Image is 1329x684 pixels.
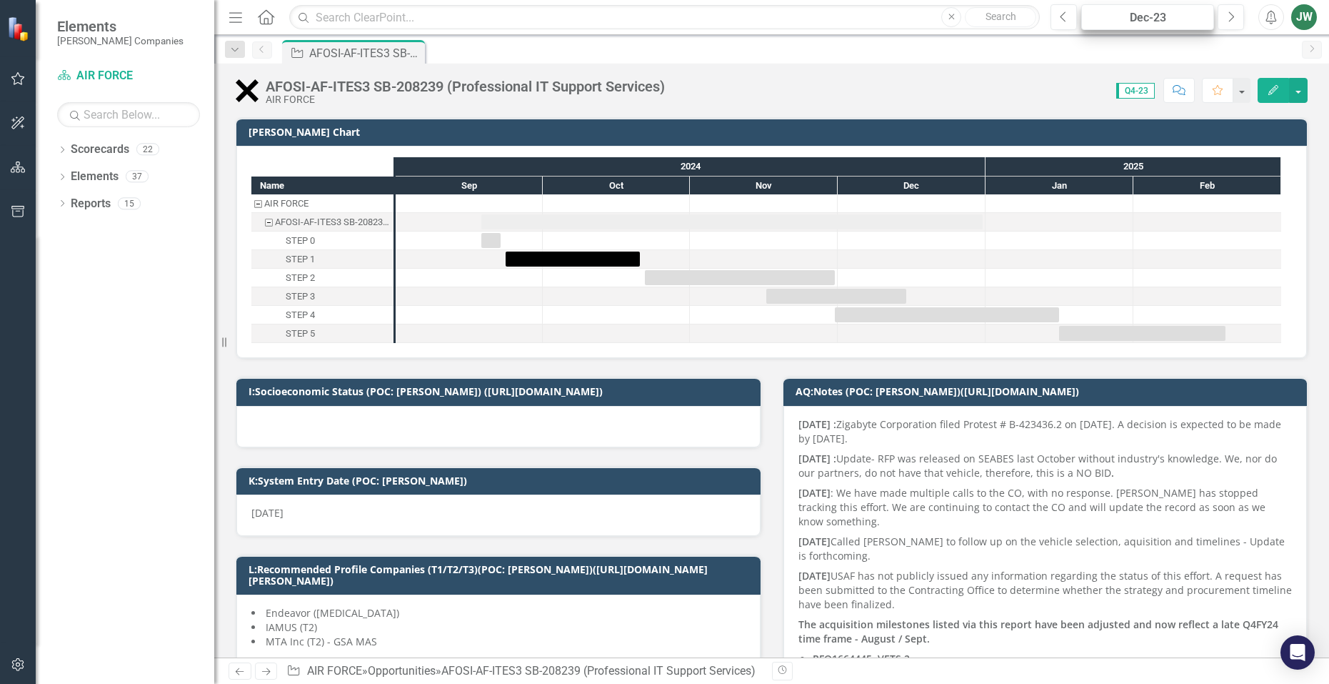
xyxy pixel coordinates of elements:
div: AFOSI-AF-ITES3 SB-208239 (Professional IT Support Services) [309,44,421,62]
strong: [DATE] [798,486,831,500]
span: Search [986,11,1016,22]
img: No Bid [236,79,259,102]
button: Search [965,7,1036,27]
div: Task: Start date: 2024-09-18 End date: 2024-12-31 [481,214,983,229]
div: STEP 3 [251,287,393,306]
div: Task: Start date: 2024-11-30 End date: 2025-01-16 [251,306,393,324]
div: AIR FORCE [251,194,393,213]
div: STEP 4 [286,306,315,324]
div: 2024 [396,157,986,176]
p: : We have made multiple calls to the CO, with no response. [PERSON_NAME] has stopped tracking thi... [798,483,1293,532]
div: AFOSI-AF-ITES3 SB-208239 (Professional IT Support Services) [266,79,665,94]
strong: [DATE] : [798,417,836,431]
div: Task: Start date: 2024-11-30 End date: 2025-01-16 [835,307,1059,322]
div: STEP 2 [251,269,393,287]
div: STEP 5 [251,324,393,343]
div: STEP 1 [286,250,315,269]
span: Endeavor ([MEDICAL_DATA]) [266,606,399,620]
div: Task: Start date: 2024-11-16 End date: 2024-12-15 [766,289,906,304]
div: Oct [543,177,690,195]
p: USAF has not publicly issued any information regarding the status of this effort. A request has b... [798,566,1293,615]
a: Scorecards [71,142,129,158]
button: JW [1291,4,1317,30]
strong: . [1111,466,1114,480]
h3: [PERSON_NAME] Chart [249,127,1300,137]
div: Feb [1133,177,1281,195]
div: 22 [136,144,159,156]
div: Task: Start date: 2024-09-18 End date: 2024-09-22 [481,233,501,248]
div: AFOSI-AF-ITES3 SB-208239 (Professional IT Support Services) [275,213,389,232]
span: IAMUS (T2) [266,620,317,634]
strong: [DATE] : [798,452,836,465]
div: STEP 5 [286,324,315,343]
div: Task: Start date: 2024-09-23 End date: 2024-10-21 [251,250,393,269]
input: Search Below... [57,102,200,127]
div: STEP 4 [251,306,393,324]
div: Dec [838,177,986,195]
div: STEP 0 [251,232,393,250]
div: STEP 3 [286,287,315,306]
p: Zigabyte Corporation filed Protest # B-423436.2 on [DATE]. A decision is expected to be made by [... [798,417,1293,449]
div: 15 [118,197,141,209]
a: Elements [71,169,119,185]
h3: I:Socioeconomic Status (POC: [PERSON_NAME]) ([URL][DOMAIN_NAME]) [249,386,753,397]
span: MTA Inc (T2) - GSA MAS [266,635,377,648]
div: Task: Start date: 2024-09-18 End date: 2024-12-31 [251,213,393,232]
p: Update- RFP was released on SEABES last October without industry's knowledge. We, nor do our part... [798,449,1293,483]
div: Task: Start date: 2025-01-16 End date: 2025-02-18 [251,324,393,343]
div: Sep [396,177,543,195]
strong: The acquisition milestones listed via this report have been adjusted and now reflect a late Q4FY2... [798,618,1278,645]
div: AIR FORCE [266,94,665,105]
div: Task: AIR FORCE Start date: 2024-09-18 End date: 2024-09-19 [251,194,393,213]
div: STEP 1 [251,250,393,269]
div: AFOSI-AF-ITES3 SB-208239 (Professional IT Support Services) [251,213,393,232]
div: Task: Start date: 2024-11-16 End date: 2024-12-15 [251,287,393,306]
div: STEP 0 [286,232,315,250]
div: Name [251,177,393,194]
div: Jan [986,177,1133,195]
span: Elements [57,18,184,35]
span: [DATE] [251,506,284,520]
input: Search ClearPoint... [289,5,1040,30]
strong: [DATE] [798,569,831,583]
strong: [DATE] [798,535,831,548]
a: AIR FORCE [57,68,200,84]
img: ClearPoint Strategy [7,16,32,41]
div: Task: Start date: 2024-09-23 End date: 2024-10-21 [506,252,640,267]
a: Opportunities [368,664,436,678]
div: Task: Start date: 2024-09-18 End date: 2024-09-22 [251,232,393,250]
h3: AQ:Notes (POC: [PERSON_NAME])([URL][DOMAIN_NAME]) [796,386,1300,397]
p: Called [PERSON_NAME] to follow up on the vehicle selection, aquisition and timelines - Update is ... [798,532,1293,566]
div: Task: Start date: 2025-01-16 End date: 2025-02-18 [1059,326,1225,341]
h3: L:Recommended Profile Companies (T1/T2/T3)(POC: [PERSON_NAME])([URL][DOMAIN_NAME][PERSON_NAME]) [249,564,753,586]
strong: RFQ1664445, VETS 2 [813,652,910,665]
div: Task: Start date: 2024-10-22 End date: 2024-11-30 [251,269,393,287]
div: Nov [690,177,838,195]
div: Open Intercom Messenger [1280,635,1315,670]
div: AIR FORCE [264,194,309,213]
button: Dec-23 [1081,4,1214,30]
div: 37 [126,171,149,183]
a: AIR FORCE [307,664,362,678]
a: Reports [71,196,111,212]
div: 2025 [986,157,1281,176]
div: Task: Start date: 2024-10-22 End date: 2024-11-30 [645,270,835,285]
div: » » [286,663,761,680]
span: Q4-23 [1116,83,1155,99]
small: [PERSON_NAME] Companies [57,35,184,46]
div: STEP 2 [286,269,315,287]
h3: K:System Entry Date (POC: [PERSON_NAME]) [249,475,753,486]
div: Dec-23 [1086,9,1209,26]
div: AFOSI-AF-ITES3 SB-208239 (Professional IT Support Services) [441,664,756,678]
